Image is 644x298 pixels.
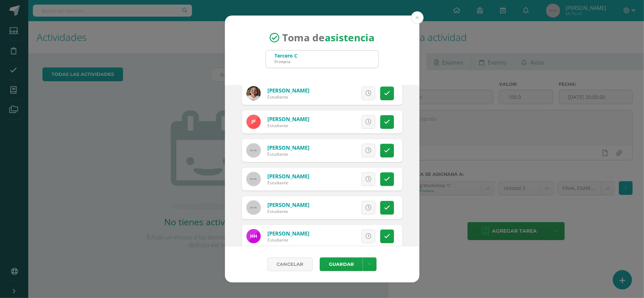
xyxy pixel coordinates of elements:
div: Estudiante [267,237,309,243]
div: Estudiante [267,180,309,186]
a: [PERSON_NAME] [267,87,309,94]
div: Estudiante [267,208,309,214]
div: Estudiante [267,151,309,157]
a: [PERSON_NAME] [267,144,309,151]
a: [PERSON_NAME] [267,201,309,208]
button: Guardar [320,257,363,271]
img: 60x60 [246,172,261,186]
img: 5aadcd8a8ca3bee67df3127d057ba263.png [246,115,261,129]
button: Close (Esc) [411,11,424,24]
img: 60x60 [246,143,261,157]
div: Tercero C [275,52,298,59]
img: 60x60 [246,201,261,215]
span: Toma de [282,31,375,44]
img: 8f4953811c04a7ae1c08777f65ddc306.png [246,229,261,243]
div: Primaria [275,59,298,64]
a: [PERSON_NAME] [267,230,309,237]
a: [PERSON_NAME] [267,173,309,180]
div: Estudiante [267,123,309,129]
img: ba9689b0aaa4ade154b0541c910644ea.png [246,86,261,100]
strong: asistencia [325,31,375,44]
a: Cancelar [267,257,313,271]
div: Estudiante [267,94,309,100]
input: Busca un grado o sección aquí... [266,50,378,68]
a: [PERSON_NAME] [267,115,309,123]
